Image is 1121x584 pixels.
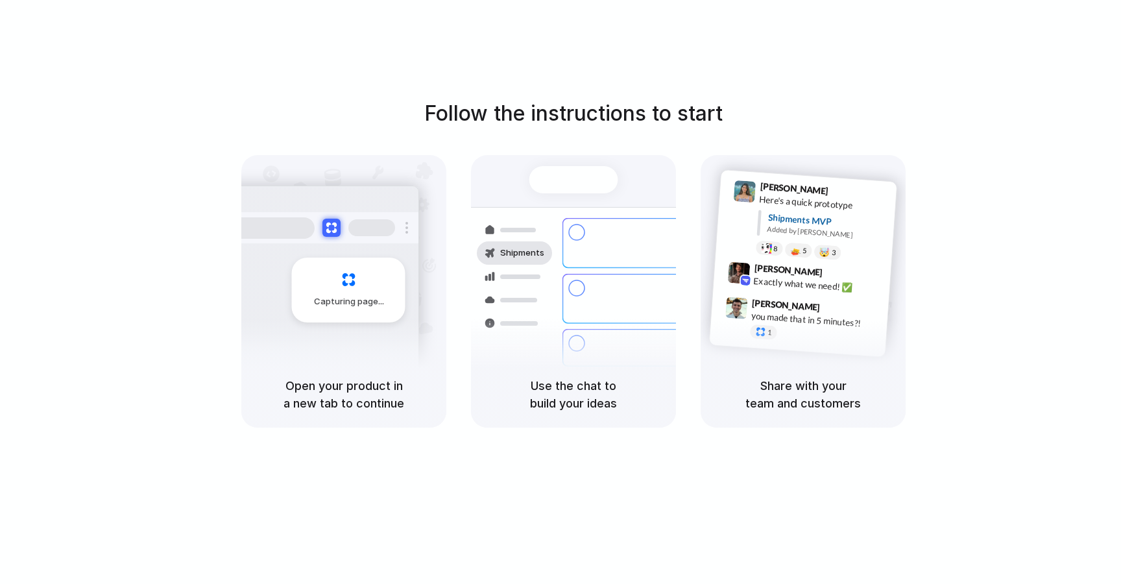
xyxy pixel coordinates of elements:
h5: Use the chat to build your ideas [487,377,660,412]
span: 1 [767,329,772,336]
h5: Share with your team and customers [716,377,890,412]
span: Shipments [500,247,544,260]
div: Exactly what we need! ✅ [753,274,883,296]
h1: Follow the instructions to start [424,98,723,129]
span: 9:41 AM [832,186,859,201]
span: [PERSON_NAME] [752,296,821,315]
span: 9:47 AM [824,302,850,317]
h5: Open your product in a new tab to continue [257,377,431,412]
div: Here's a quick prototype [759,193,889,215]
span: 5 [802,247,807,254]
div: 🤯 [819,247,830,257]
span: 8 [773,245,778,252]
span: [PERSON_NAME] [754,261,823,280]
span: 3 [832,249,836,256]
div: Shipments MVP [767,211,887,232]
span: 9:42 AM [826,267,853,282]
span: Capturing page [314,295,386,308]
span: [PERSON_NAME] [760,179,828,198]
div: you made that in 5 minutes?! [751,309,880,331]
div: Added by [PERSON_NAME] [767,224,886,243]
